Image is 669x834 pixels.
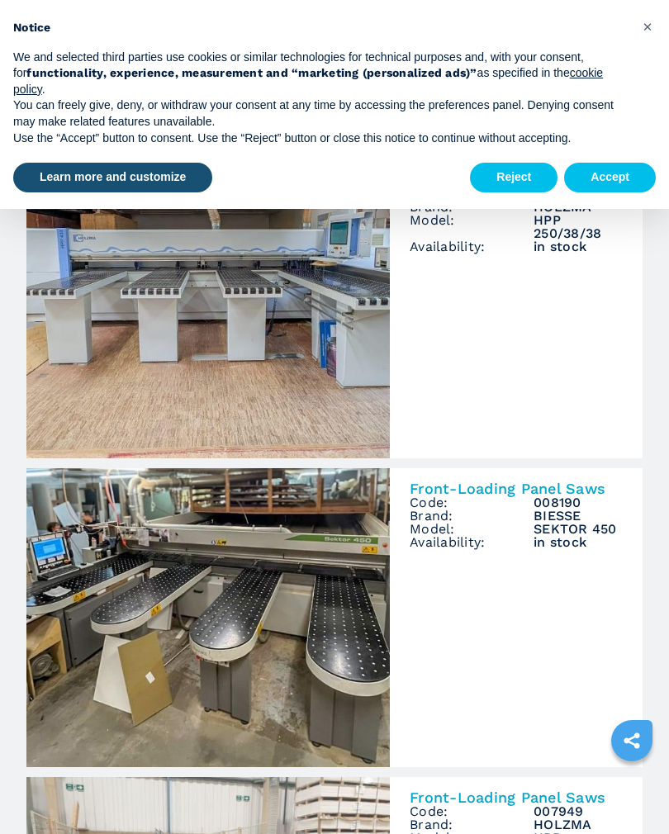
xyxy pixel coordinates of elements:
[13,20,629,36] h2: Notice
[410,240,534,254] span: Availability:
[611,720,652,761] a: sharethis
[13,130,629,147] p: Use the “Accept” button to consent. Use the “Reject” button or close this notice to continue with...
[534,523,623,536] h3: SEKTOR 450
[410,481,623,496] h2: Front-Loading Panel Saws
[13,163,212,192] button: Learn more and customize
[410,805,534,818] span: Code:
[534,240,623,254] span: in stock
[534,509,623,523] h3: BIESSE
[410,509,534,523] span: Brand:
[26,159,643,458] a: Front-Loading Panel Saws HOLZMA HPP 250/38/38Front-Loading Panel SawsCode:007874Brand:HOLZMAModel...
[26,468,643,767] a: Front-Loading Panel Saws BIESSE SEKTOR 450Front-Loading Panel SawsCode:008190Brand:BIESSEModel:SE...
[410,790,623,805] h2: Front-Loading Panel Saws
[410,496,534,509] span: Code:
[13,66,603,96] a: cookie policy
[534,496,623,509] h3: 008190
[26,159,390,458] img: Front-Loading Panel Saws HOLZMA HPP 250/38/38
[534,805,623,818] h3: 007949
[410,536,534,549] span: Availability:
[470,163,557,192] button: Reject
[26,66,477,79] strong: functionality, experience, measurement and “marketing (personalized ads)”
[634,13,661,40] button: Close this notice
[26,468,390,767] img: Front-Loading Panel Saws BIESSE SEKTOR 450
[534,536,623,549] span: in stock
[534,214,623,240] h3: HPP 250/38/38
[564,163,656,192] button: Accept
[13,97,629,130] p: You can freely give, deny, or withdraw your consent at any time by accessing the preferences pane...
[643,17,652,36] span: ×
[410,818,534,832] span: Brand:
[410,214,534,240] span: Model:
[534,818,623,832] h3: HOLZMA
[410,523,534,536] span: Model:
[13,50,629,98] p: We and selected third parties use cookies or similar technologies for technical purposes and, wit...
